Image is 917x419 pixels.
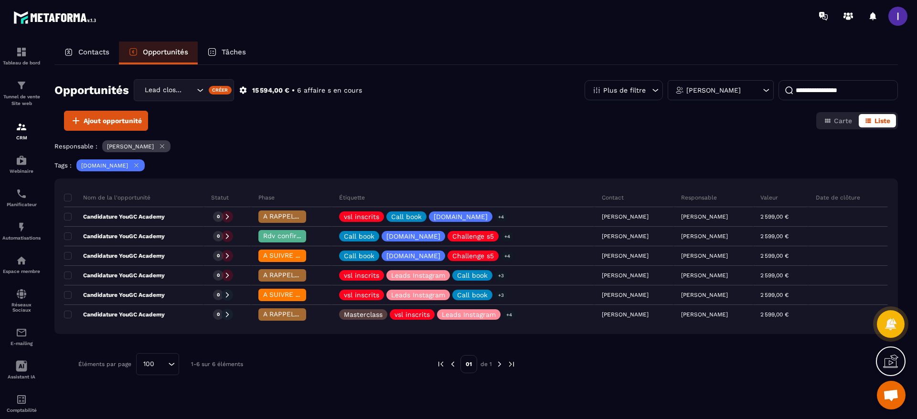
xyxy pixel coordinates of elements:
[16,80,27,91] img: formation
[681,213,728,220] p: [PERSON_NAME]
[78,361,131,367] p: Éléments par page
[64,252,165,260] p: Candidature YouGC Academy
[2,302,41,313] p: Réseaux Sociaux
[263,291,304,298] span: A SUIVRE ⏳
[2,408,41,413] p: Comptabilité
[191,361,243,367] p: 1-6 sur 6 éléments
[16,121,27,133] img: formation
[217,233,220,240] p: 0
[13,9,99,26] img: logo
[16,221,27,233] img: automations
[16,255,27,266] img: automations
[434,213,488,220] p: [DOMAIN_NAME]
[217,252,220,259] p: 0
[2,73,41,114] a: formationformationTunnel de vente Site web
[2,147,41,181] a: automationsautomationsWebinaire
[64,232,165,240] p: Candidature YouGC Academy
[2,214,41,248] a: automationsautomationsAutomatisations
[507,360,516,368] img: next
[2,181,41,214] a: schedulerschedulerPlanificateur
[136,353,179,375] div: Search for option
[503,310,515,320] p: +4
[760,252,789,259] p: 2 599,00 €
[16,288,27,300] img: social-network
[602,194,624,201] p: Contact
[834,117,852,125] span: Carte
[344,233,374,240] p: Call book
[760,233,789,240] p: 2 599,00 €
[78,48,109,56] p: Contacts
[64,194,150,201] p: Nom de la l'opportunité
[64,291,165,299] p: Candidature YouGC Academy
[81,162,128,169] p: [DOMAIN_NAME]
[816,194,860,201] p: Date de clôture
[344,311,383,318] p: Masterclass
[263,232,317,240] span: Rdv confirmé ✅
[84,116,142,126] span: Ajout opportunité
[874,117,890,125] span: Liste
[222,48,246,56] p: Tâches
[448,360,457,368] img: prev
[386,233,440,240] p: [DOMAIN_NAME]
[344,292,379,298] p: vsl inscrits
[143,48,188,56] p: Opportunités
[217,292,220,298] p: 0
[495,290,507,300] p: +3
[395,311,430,318] p: vsl inscrits
[217,213,220,220] p: 0
[344,272,379,279] p: vsl inscrits
[391,292,445,298] p: Leads Instagram
[16,188,27,199] img: scheduler
[297,86,362,95] p: 6 affaire s en cours
[877,381,906,409] div: Ouvrir le chat
[2,320,41,353] a: emailemailE-mailing
[686,87,741,94] p: [PERSON_NAME]
[64,311,165,318] p: Candidature YouGC Academy
[480,360,492,368] p: de 1
[452,233,494,240] p: Challenge s5
[158,359,166,369] input: Search for option
[818,114,858,127] button: Carte
[437,360,445,368] img: prev
[252,86,289,95] p: 15 594,00 €
[344,213,379,220] p: vsl inscrits
[391,213,422,220] p: Call book
[681,233,728,240] p: [PERSON_NAME]
[185,85,194,95] input: Search for option
[16,327,27,338] img: email
[54,143,97,150] p: Responsable :
[442,311,496,318] p: Leads Instagram
[760,272,789,279] p: 2 599,00 €
[391,272,445,279] p: Leads Instagram
[457,292,488,298] p: Call book
[760,292,789,298] p: 2 599,00 €
[258,194,275,201] p: Phase
[211,194,229,201] p: Statut
[107,143,154,150] p: [PERSON_NAME]
[460,355,477,373] p: 01
[2,281,41,320] a: social-networksocial-networkRéseaux Sociaux
[2,94,41,107] p: Tunnel de vente Site web
[2,248,41,281] a: automationsautomationsEspace membre
[54,81,129,100] h2: Opportunités
[681,252,728,259] p: [PERSON_NAME]
[198,42,256,64] a: Tâches
[495,271,507,281] p: +3
[681,272,728,279] p: [PERSON_NAME]
[760,213,789,220] p: 2 599,00 €
[119,42,198,64] a: Opportunités
[681,311,728,318] p: [PERSON_NAME]
[859,114,896,127] button: Liste
[501,251,513,261] p: +4
[452,252,494,259] p: Challenge s5
[64,213,165,220] p: Candidature YouGC Academy
[217,272,220,279] p: 0
[263,212,371,220] span: A RAPPELER/GHOST/NO SHOW✖️
[16,155,27,166] img: automations
[64,111,148,131] button: Ajout opportunité
[339,194,365,201] p: Étiquette
[457,272,488,279] p: Call book
[2,60,41,65] p: Tableau de bord
[2,39,41,73] a: formationformationTableau de bord
[64,272,165,279] p: Candidature YouGC Academy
